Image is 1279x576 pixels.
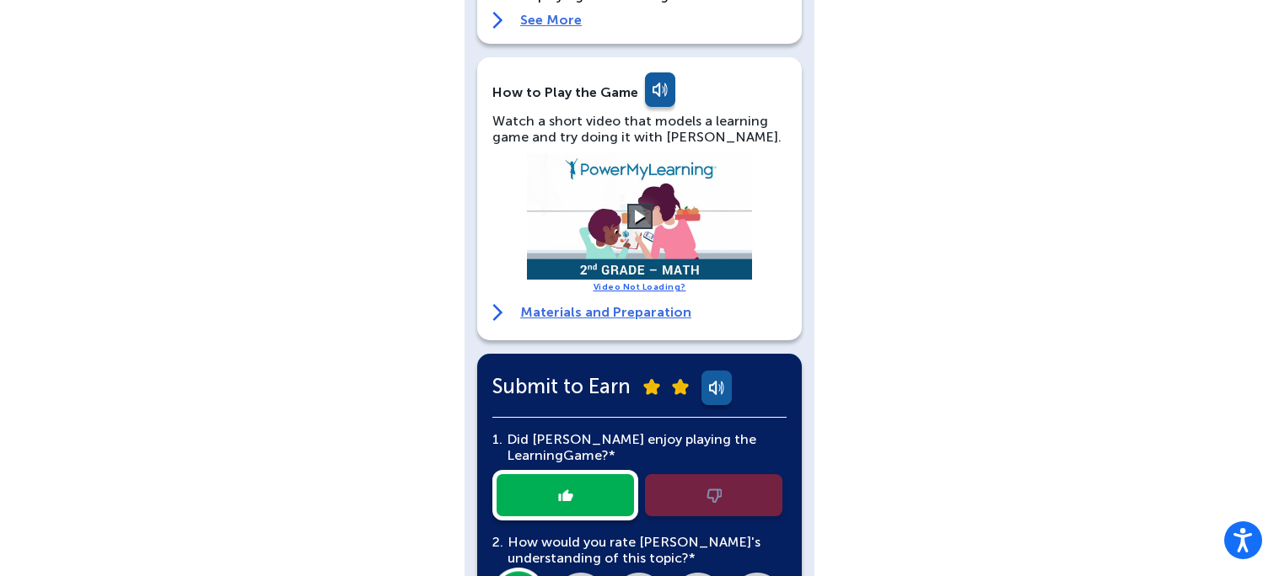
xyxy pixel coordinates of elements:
div: How would you rate [PERSON_NAME]'s understanding of this topic?* [492,534,787,566]
div: Watch a short video that models a learning game and try doing it with [PERSON_NAME]. [492,113,787,145]
img: right-arrow.svg [492,304,503,321]
span: Submit to Earn [492,378,631,394]
a: See More [492,12,787,29]
img: submit-star.png [672,379,689,395]
div: Did [PERSON_NAME] enjoy playing the Learning [502,431,787,463]
a: Materials and Preparation [492,304,691,321]
a: Video Not Loading? [594,280,686,296]
span: Game?* [563,447,615,463]
span: 2. [492,534,503,550]
div: How to Play the Game [492,84,638,100]
img: submit-star.png [643,379,660,395]
span: 1. [492,431,502,447]
img: right-arrow.svg [492,12,503,29]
